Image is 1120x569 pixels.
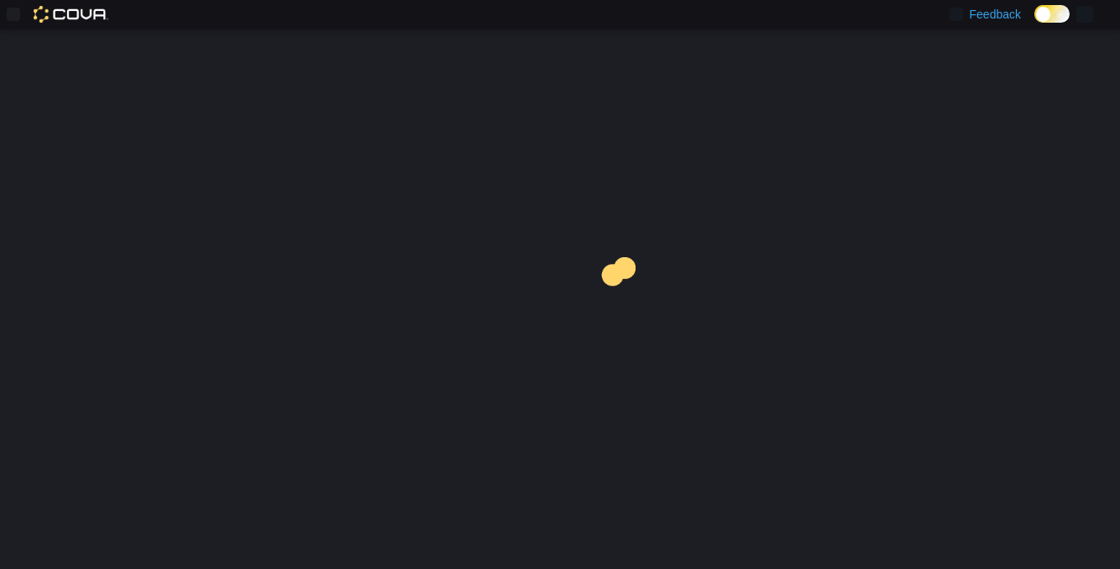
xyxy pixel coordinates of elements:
img: Cova [34,6,108,23]
input: Dark Mode [1034,5,1070,23]
img: cova-loader [560,245,686,371]
span: Feedback [970,6,1021,23]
